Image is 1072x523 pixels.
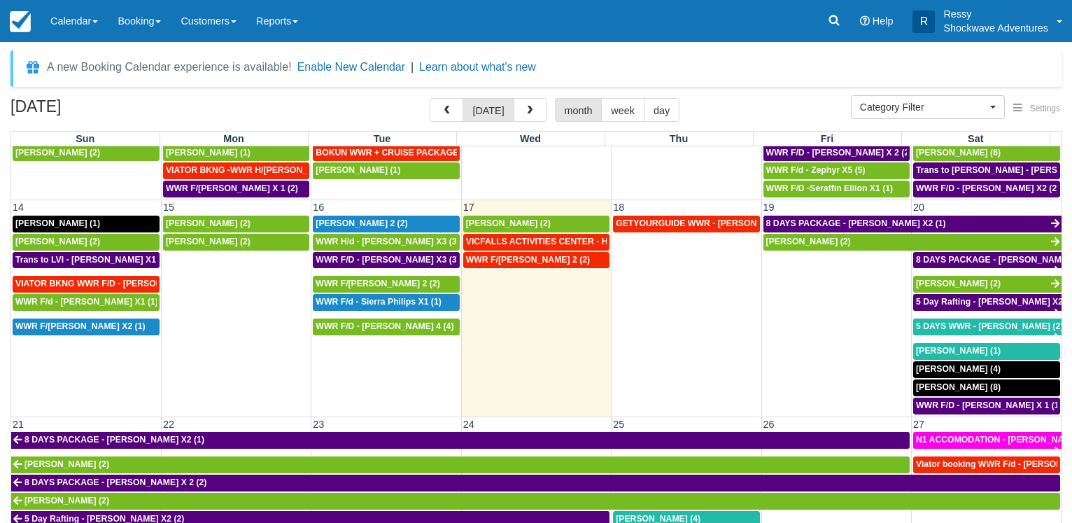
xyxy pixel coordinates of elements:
a: [PERSON_NAME] (4) [913,361,1060,378]
span: Sun [76,133,94,144]
span: [PERSON_NAME] (8) [916,382,1001,392]
a: [PERSON_NAME] (2) [163,216,309,232]
a: WWR F/D - [PERSON_NAME] X 1 (1) [913,398,1060,414]
a: [PERSON_NAME] 2 (2) [313,216,459,232]
button: Category Filter [851,95,1005,119]
a: [PERSON_NAME] (2) [463,216,609,232]
span: [PERSON_NAME] (2) [15,237,100,246]
span: 15 [162,202,176,213]
span: VIATOR BKNG WWR F/D - [PERSON_NAME] X 1 (1) [15,279,223,288]
a: [PERSON_NAME] (2) [13,234,160,251]
button: [DATE] [463,98,514,122]
a: [PERSON_NAME] (1) [163,145,309,162]
a: 8 DAYS PACKAGE - [PERSON_NAME] X2 (1) [11,432,910,449]
span: 18 [612,202,626,213]
a: [PERSON_NAME] (2) [763,234,1062,251]
span: 17 [462,202,476,213]
a: Learn about what's new [419,61,536,73]
span: WWR F/[PERSON_NAME] 2 (2) [316,279,439,288]
span: [PERSON_NAME] (1) [916,346,1001,356]
a: WWR F/[PERSON_NAME] X 1 (2) [163,181,309,197]
button: month [555,98,602,122]
span: BOKUN WWR + CRUISE PACKAGE - [PERSON_NAME] South X 2 (2) [316,148,593,158]
a: WWR F/d - [PERSON_NAME] X1 (1) [13,294,160,311]
a: [PERSON_NAME] (1) [313,162,459,179]
span: Wed [520,133,541,144]
span: Thu [670,133,688,144]
span: [PERSON_NAME] (2) [916,279,1001,288]
a: [PERSON_NAME] (2) [163,234,309,251]
span: Help [873,15,894,27]
a: Trans to LVI - [PERSON_NAME] X1 (1) [13,252,160,269]
a: WWR F/D -Seraffin Ellion X1 (1) [763,181,910,197]
a: 8 DAYS PACKAGE - [PERSON_NAME] X 2 (2) [913,252,1062,269]
a: [PERSON_NAME] (2) [13,145,160,162]
button: day [644,98,679,122]
a: [PERSON_NAME] (2) [913,276,1062,293]
a: Trans to [PERSON_NAME] - [PERSON_NAME] X 1 (2) [913,162,1060,179]
span: [PERSON_NAME] (2) [466,218,551,228]
a: [PERSON_NAME] (6) [913,145,1060,162]
span: 27 [912,419,926,430]
span: Trans to LVI - [PERSON_NAME] X1 (1) [15,255,169,265]
span: 8 DAYS PACKAGE - [PERSON_NAME] X2 (1) [766,218,946,228]
img: checkfront-main-nav-mini-logo.png [10,11,31,32]
span: WWR F/d - Zephyr X5 (5) [766,165,866,175]
span: 20 [912,202,926,213]
span: 25 [612,419,626,430]
span: 14 [11,202,25,213]
a: WWR F/d - Sierra Philips X1 (1) [313,294,459,311]
a: WWR F/D - [PERSON_NAME] X3 (3) [313,252,459,269]
span: 8 DAYS PACKAGE - [PERSON_NAME] X 2 (2) [24,477,206,487]
span: Mon [223,133,244,144]
span: WWR F/D -Seraffin Ellion X1 (1) [766,183,893,193]
span: 16 [311,202,325,213]
span: [PERSON_NAME] (2) [24,496,109,505]
a: [PERSON_NAME] (8) [913,379,1060,396]
span: 26 [762,419,776,430]
span: WWR F/D - [PERSON_NAME] X 2 (2) [766,148,912,158]
a: [PERSON_NAME] (1) [13,216,160,232]
i: Help [860,16,870,26]
span: Settings [1030,104,1060,113]
span: 8 DAYS PACKAGE - [PERSON_NAME] X2 (1) [24,435,204,445]
span: WWR F/D - [PERSON_NAME] 4 (4) [316,321,453,331]
button: Enable New Calendar [297,60,405,74]
span: [PERSON_NAME] (4) [916,364,1001,374]
span: WWR H/d - [PERSON_NAME] X3 (3) [316,237,459,246]
div: R [912,11,935,33]
div: A new Booking Calendar experience is available! [47,59,292,76]
span: VICFALLS ACTIVITIES CENTER - HELICOPTER -[PERSON_NAME] X 4 (4) [466,237,762,246]
a: WWR F/[PERSON_NAME] 2 (2) [463,252,609,269]
span: 5 DAYS WWR - [PERSON_NAME] (2) [916,321,1063,331]
span: [PERSON_NAME] (2) [15,148,100,158]
span: Tue [374,133,391,144]
span: WWR F/D - [PERSON_NAME] X3 (3) [316,255,459,265]
span: [PERSON_NAME] (1) [15,218,100,228]
span: WWR F/[PERSON_NAME] 2 (2) [466,255,590,265]
span: [PERSON_NAME] 2 (2) [316,218,407,228]
a: GETYOURGUIDE WWR - [PERSON_NAME] X 9 (9) [613,216,759,232]
a: WWR F/D - [PERSON_NAME] 4 (4) [313,319,459,335]
span: WWR F/D - [PERSON_NAME] X 1 (1) [916,400,1062,410]
span: [PERSON_NAME] (2) [766,237,851,246]
a: WWR F/[PERSON_NAME] X2 (1) [13,319,160,335]
span: WWR F/D - [PERSON_NAME] X2 (2) [916,183,1059,193]
span: Fri [821,133,833,144]
span: WWR F/d - [PERSON_NAME] X1 (1) [15,297,158,307]
a: WWR F/d - Zephyr X5 (5) [763,162,910,179]
span: [PERSON_NAME] (2) [166,237,251,246]
a: VIATOR BKNG WWR F/D - [PERSON_NAME] X 1 (1) [13,276,160,293]
span: GETYOURGUIDE WWR - [PERSON_NAME] X 9 (9) [616,218,817,228]
a: WWR F/D - [PERSON_NAME] X 2 (2) [763,145,910,162]
span: [PERSON_NAME] (6) [916,148,1001,158]
a: VIATOR BKNG -WWR H/[PERSON_NAME] X 2 (2) [163,162,309,179]
a: 8 DAYS PACKAGE - [PERSON_NAME] X 2 (2) [11,475,1060,491]
p: Shockwave Adventures [943,21,1048,35]
span: 19 [762,202,776,213]
a: 5 DAYS WWR - [PERSON_NAME] (2) [913,319,1062,335]
span: WWR F/[PERSON_NAME] X2 (1) [15,321,146,331]
a: Viator booking WWR F/d - [PERSON_NAME] 3 (3) [913,456,1060,473]
h2: [DATE] [10,98,188,124]
a: N1 ACCOMODATION - [PERSON_NAME] X 2 (2) [913,432,1062,449]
